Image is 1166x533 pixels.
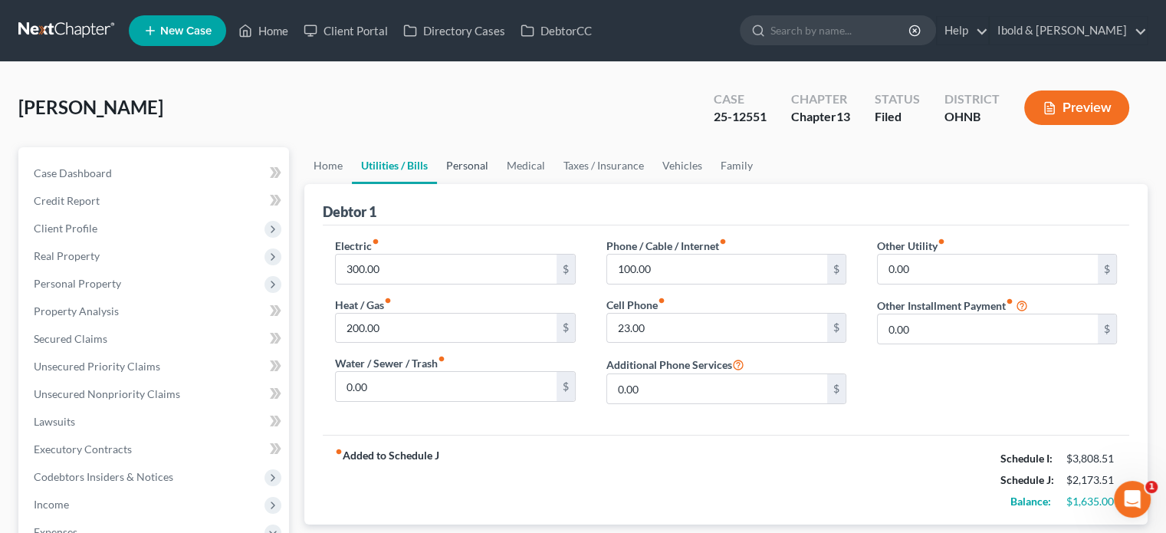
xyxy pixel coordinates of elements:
span: Income [34,498,69,511]
i: fiber_manual_record [372,238,379,245]
div: Case [714,90,767,108]
strong: Schedule I: [1000,452,1053,465]
label: Phone / Cable / Internet [606,238,727,254]
label: Additional Phone Services [606,355,744,373]
div: 25-12551 [714,108,767,126]
a: Secured Claims [21,325,289,353]
a: Client Portal [296,17,396,44]
div: Filed [875,108,920,126]
div: District [944,90,1000,108]
a: Help [937,17,988,44]
input: -- [336,314,556,343]
div: OHNB [944,108,1000,126]
a: Home [304,147,352,184]
div: $ [557,314,575,343]
i: fiber_manual_record [658,297,665,304]
i: fiber_manual_record [719,238,727,245]
div: $ [557,372,575,401]
a: Directory Cases [396,17,513,44]
div: $2,173.51 [1066,472,1117,488]
span: Secured Claims [34,332,107,345]
iframe: Intercom live chat [1114,481,1151,518]
i: fiber_manual_record [438,355,445,363]
label: Other Utility [877,238,945,254]
div: Status [875,90,920,108]
div: $1,635.00 [1066,494,1117,509]
span: Lawsuits [34,415,75,428]
div: $ [557,255,575,284]
a: DebtorCC [513,17,599,44]
div: Chapter [791,90,850,108]
div: Chapter [791,108,850,126]
i: fiber_manual_record [335,448,343,456]
a: Vehicles [653,147,711,184]
i: fiber_manual_record [938,238,945,245]
button: Preview [1024,90,1129,125]
a: Unsecured Nonpriority Claims [21,380,289,408]
div: $ [827,314,846,343]
strong: Balance: [1010,495,1051,508]
input: -- [607,314,827,343]
div: $ [827,374,846,403]
a: Utilities / Bills [352,147,437,184]
input: -- [607,255,827,284]
label: Other Installment Payment [877,298,1013,314]
span: Executory Contracts [34,443,132,456]
a: Executory Contracts [21,436,289,463]
span: Unsecured Priority Claims [34,360,160,373]
input: -- [336,372,556,401]
span: New Case [160,25,212,37]
a: Family [711,147,762,184]
span: 1 [1145,481,1158,493]
div: $3,808.51 [1066,451,1117,466]
div: $ [827,255,846,284]
span: Credit Report [34,194,100,207]
a: Home [231,17,296,44]
i: fiber_manual_record [1006,298,1013,305]
input: Search by name... [770,16,911,44]
input: -- [878,255,1098,284]
label: Electric [335,238,379,254]
label: Heat / Gas [335,297,392,313]
span: Case Dashboard [34,166,112,179]
input: -- [336,255,556,284]
div: Debtor 1 [323,202,376,221]
span: [PERSON_NAME] [18,96,163,118]
span: Unsecured Nonpriority Claims [34,387,180,400]
a: Unsecured Priority Claims [21,353,289,380]
a: Medical [498,147,554,184]
span: Property Analysis [34,304,119,317]
strong: Schedule J: [1000,473,1054,486]
input: -- [607,374,827,403]
input: -- [878,314,1098,344]
a: Taxes / Insurance [554,147,653,184]
a: Property Analysis [21,298,289,325]
i: fiber_manual_record [384,297,392,304]
span: 13 [836,109,850,123]
strong: Added to Schedule J [335,448,439,512]
span: Client Profile [34,222,97,235]
div: $ [1098,314,1116,344]
label: Water / Sewer / Trash [335,355,445,371]
a: Credit Report [21,187,289,215]
span: Codebtors Insiders & Notices [34,470,173,483]
a: Lawsuits [21,408,289,436]
span: Real Property [34,249,100,262]
span: Personal Property [34,277,121,290]
a: Personal [437,147,498,184]
div: $ [1098,255,1116,284]
a: Case Dashboard [21,160,289,187]
label: Cell Phone [606,297,665,313]
a: Ibold & [PERSON_NAME] [990,17,1147,44]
